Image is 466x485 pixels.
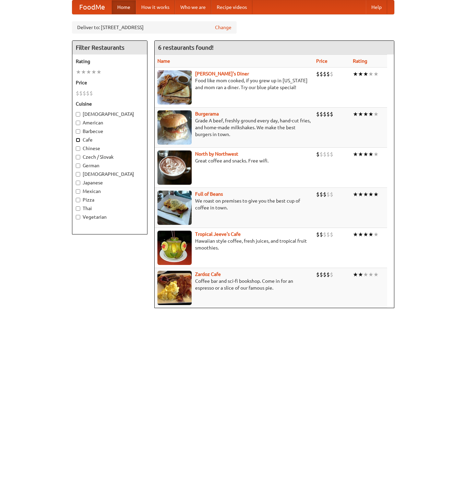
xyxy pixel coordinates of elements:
[76,171,144,178] label: [DEMOGRAPHIC_DATA]
[175,0,211,14] a: Who we are
[358,110,363,118] li: ★
[76,206,80,211] input: Thai
[363,110,368,118] li: ★
[76,181,80,185] input: Japanese
[323,271,326,278] li: $
[368,110,373,118] li: ★
[76,119,144,126] label: American
[76,112,80,117] input: [DEMOGRAPHIC_DATA]
[316,70,320,78] li: $
[157,191,192,225] img: beans.jpg
[76,58,144,65] h5: Rating
[320,110,323,118] li: $
[353,58,367,64] a: Rating
[316,58,327,64] a: Price
[368,70,373,78] li: ★
[330,191,333,198] li: $
[323,150,326,158] li: $
[157,117,311,138] p: Grade A beef, freshly ground every day, hand-cut fries, and home-made milkshakes. We make the bes...
[76,154,144,160] label: Czech / Slovak
[326,271,330,278] li: $
[195,71,249,76] a: [PERSON_NAME]'s Diner
[157,278,311,291] p: Coffee bar and sci-fi bookshop. Come in for an espresso or a slice of our famous pie.
[363,150,368,158] li: ★
[373,110,379,118] li: ★
[366,0,387,14] a: Help
[76,145,144,152] label: Chinese
[211,0,252,14] a: Recipe videos
[320,70,323,78] li: $
[157,150,192,185] img: north.jpg
[353,70,358,78] li: ★
[358,231,363,238] li: ★
[373,191,379,198] li: ★
[373,231,379,238] li: ★
[72,41,147,54] h4: Filter Restaurants
[326,231,330,238] li: $
[157,238,311,251] p: Hawaiian style coffee, fresh juices, and tropical fruit smoothies.
[76,198,80,202] input: Pizza
[326,110,330,118] li: $
[326,70,330,78] li: $
[195,231,241,237] a: Tropical Jeeve's Cafe
[320,231,323,238] li: $
[76,89,79,97] li: $
[76,79,144,86] h5: Price
[76,214,144,220] label: Vegetarian
[363,191,368,198] li: ★
[363,231,368,238] li: ★
[368,231,373,238] li: ★
[86,68,91,76] li: ★
[79,89,83,97] li: $
[323,70,326,78] li: $
[358,271,363,278] li: ★
[76,172,80,177] input: [DEMOGRAPHIC_DATA]
[363,271,368,278] li: ★
[353,150,358,158] li: ★
[215,24,231,31] a: Change
[76,121,80,125] input: American
[112,0,136,14] a: Home
[158,44,214,51] ng-pluralize: 6 restaurants found!
[326,191,330,198] li: $
[157,271,192,305] img: zardoz.jpg
[358,150,363,158] li: ★
[81,68,86,76] li: ★
[195,271,221,277] a: Zardoz Cafe
[157,77,311,91] p: Food like mom cooked, if you grew up in [US_STATE] and mom ran a diner. Try our blue plate special!
[323,191,326,198] li: $
[76,215,80,219] input: Vegetarian
[91,68,96,76] li: ★
[326,150,330,158] li: $
[368,271,373,278] li: ★
[76,205,144,212] label: Thai
[353,271,358,278] li: ★
[136,0,175,14] a: How it works
[330,70,333,78] li: $
[157,231,192,265] img: jeeves.jpg
[76,129,80,134] input: Barbecue
[72,21,237,34] div: Deliver to: [STREET_ADDRESS]
[76,188,144,195] label: Mexican
[358,70,363,78] li: ★
[195,151,238,157] a: North by Northwest
[373,271,379,278] li: ★
[363,70,368,78] li: ★
[157,58,170,64] a: Name
[76,189,80,194] input: Mexican
[96,68,101,76] li: ★
[76,146,80,151] input: Chinese
[76,68,81,76] li: ★
[323,110,326,118] li: $
[195,111,219,117] a: Burgerama
[76,138,80,142] input: Cafe
[353,110,358,118] li: ★
[316,150,320,158] li: $
[76,136,144,143] label: Cafe
[316,271,320,278] li: $
[89,89,93,97] li: $
[373,150,379,158] li: ★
